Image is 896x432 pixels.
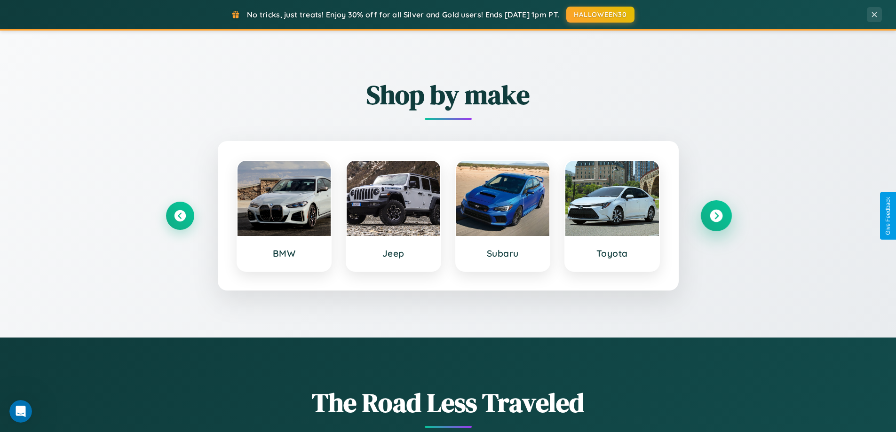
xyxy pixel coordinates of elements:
div: Give Feedback [885,197,891,235]
h2: Shop by make [166,77,730,113]
h3: Toyota [575,248,650,259]
iframe: Intercom live chat [9,400,32,423]
h3: BMW [247,248,322,259]
button: HALLOWEEN30 [566,7,634,23]
h1: The Road Less Traveled [166,385,730,421]
span: No tricks, just treats! Enjoy 30% off for all Silver and Gold users! Ends [DATE] 1pm PT. [247,10,559,19]
h3: Subaru [466,248,540,259]
h3: Jeep [356,248,431,259]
